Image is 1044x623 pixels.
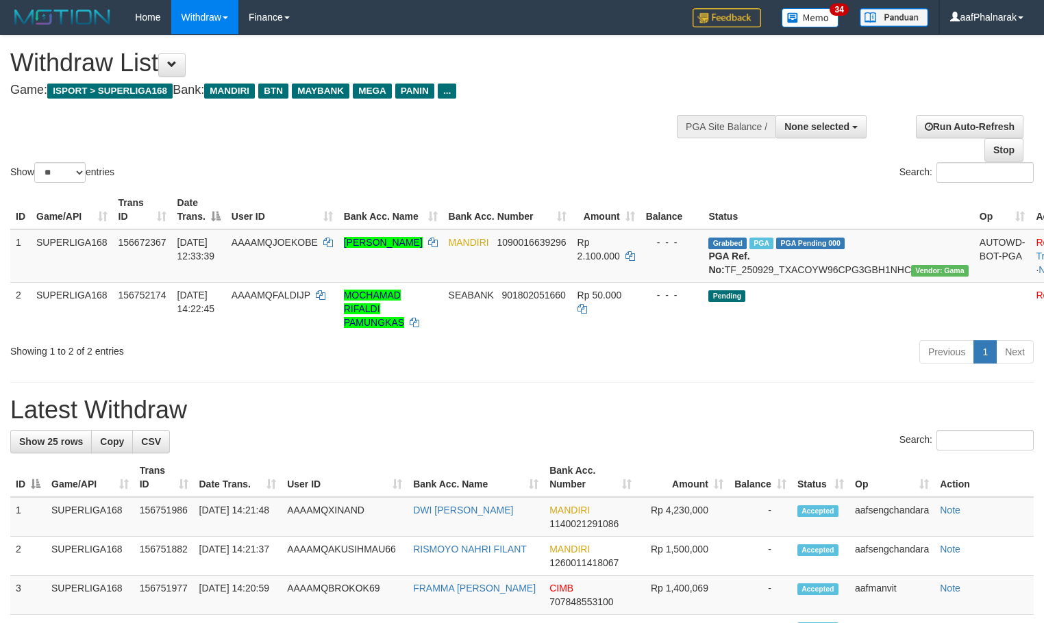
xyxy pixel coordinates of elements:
td: - [729,576,792,615]
th: Trans ID: activate to sort column ascending [134,458,194,497]
span: Show 25 rows [19,436,83,447]
td: 3 [10,576,46,615]
td: 1 [10,229,31,283]
th: ID [10,190,31,229]
a: DWI [PERSON_NAME] [413,505,513,516]
span: 156672367 [119,237,166,248]
span: MAYBANK [292,84,349,99]
a: Copy [91,430,133,453]
a: Next [996,340,1034,364]
td: [DATE] 14:21:37 [194,537,282,576]
td: aafsengchandara [849,497,934,537]
td: TF_250929_TXACOYW96CPG3GBH1NHC [703,229,973,283]
th: Game/API: activate to sort column ascending [31,190,113,229]
td: 2 [10,537,46,576]
th: User ID: activate to sort column ascending [282,458,408,497]
span: 34 [830,3,848,16]
img: Button%20Memo.svg [782,8,839,27]
td: aafsengchandara [849,537,934,576]
th: Amount: activate to sort column ascending [637,458,729,497]
th: Bank Acc. Number: activate to sort column ascending [443,190,572,229]
td: SUPERLIGA168 [31,282,113,335]
label: Show entries [10,162,114,183]
span: SEABANK [449,290,494,301]
th: Op: activate to sort column ascending [974,190,1031,229]
td: Rp 1,500,000 [637,537,729,576]
td: SUPERLIGA168 [46,537,134,576]
th: Action [934,458,1034,497]
h1: Withdraw List [10,49,682,77]
span: Rp 50.000 [577,290,622,301]
span: Copy 1090016639296 to clipboard [497,237,566,248]
span: Copy 901802051660 to clipboard [501,290,565,301]
span: ... [438,84,456,99]
span: 156752174 [119,290,166,301]
div: - - - [646,236,698,249]
a: Stop [984,138,1023,162]
span: ISPORT > SUPERLIGA168 [47,84,173,99]
span: CSV [141,436,161,447]
span: MANDIRI [449,237,489,248]
span: MANDIRI [549,505,590,516]
th: Bank Acc. Number: activate to sort column ascending [544,458,637,497]
th: Status: activate to sort column ascending [792,458,849,497]
a: Note [940,544,960,555]
a: Show 25 rows [10,430,92,453]
span: CIMB [549,583,573,594]
a: RISMOYO NAHRI FILANT [413,544,527,555]
td: - [729,537,792,576]
td: Rp 4,230,000 [637,497,729,537]
a: 1 [973,340,997,364]
span: Accepted [797,505,838,517]
a: Note [940,505,960,516]
span: Grabbed [708,238,747,249]
input: Search: [936,430,1034,450]
td: [DATE] 14:20:59 [194,576,282,615]
th: Status [703,190,973,229]
h1: Latest Withdraw [10,396,1034,424]
td: SUPERLIGA168 [46,497,134,537]
a: FRAMMA [PERSON_NAME] [413,583,536,594]
label: Search: [899,162,1034,183]
td: aafmanvit [849,576,934,615]
b: PGA Ref. No: [708,251,749,275]
td: 1 [10,497,46,537]
img: Feedback.jpg [693,8,761,27]
label: Search: [899,430,1034,450]
th: Bank Acc. Name: activate to sort column ascending [408,458,544,497]
span: Accepted [797,583,838,595]
td: 156751977 [134,576,194,615]
th: Op: activate to sort column ascending [849,458,934,497]
td: SUPERLIGA168 [31,229,113,283]
span: MANDIRI [204,84,255,99]
span: Copy 707848553100 to clipboard [549,596,613,607]
td: AAAAMQXINAND [282,497,408,537]
th: Bank Acc. Name: activate to sort column ascending [338,190,443,229]
a: Note [940,583,960,594]
td: Rp 1,400,069 [637,576,729,615]
span: AAAAMQFALDIJP [232,290,310,301]
th: User ID: activate to sort column ascending [226,190,338,229]
div: PGA Site Balance / [677,115,775,138]
td: - [729,497,792,537]
span: MEGA [353,84,392,99]
span: Vendor URL: https://trx31.1velocity.biz [911,265,969,277]
span: Copy 1140021291086 to clipboard [549,518,619,529]
span: Rp 2.100.000 [577,237,620,262]
span: AAAAMQJOEKOBE [232,237,318,248]
img: panduan.png [860,8,928,27]
span: MANDIRI [549,544,590,555]
th: Trans ID: activate to sort column ascending [113,190,172,229]
span: PGA Pending [776,238,845,249]
th: Date Trans.: activate to sort column descending [172,190,226,229]
span: Copy [100,436,124,447]
select: Showentries [34,162,86,183]
a: Previous [919,340,974,364]
span: None selected [784,121,849,132]
th: Balance [641,190,704,229]
span: Marked by aafsengchandara [749,238,773,249]
span: Pending [708,290,745,302]
th: ID: activate to sort column descending [10,458,46,497]
input: Search: [936,162,1034,183]
td: AAAAMQBROKOK69 [282,576,408,615]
